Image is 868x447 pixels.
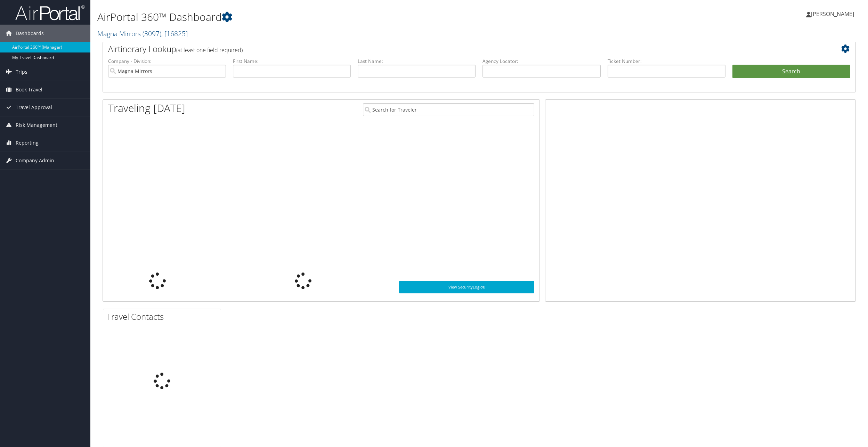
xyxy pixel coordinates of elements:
img: airportal-logo.png [15,5,85,21]
h2: Airtinerary Lookup [108,43,788,55]
input: Search for Traveler [363,103,534,116]
label: First Name: [233,58,351,65]
span: ( 3097 ) [143,29,161,38]
button: Search [732,65,850,79]
span: Book Travel [16,81,42,98]
h1: Traveling [DATE] [108,101,185,115]
span: Company Admin [16,152,54,169]
span: (at least one field required) [176,46,243,54]
span: Risk Management [16,116,57,134]
label: Last Name: [358,58,476,65]
a: View SecurityLogic® [399,281,534,293]
span: Travel Approval [16,99,52,116]
span: Trips [16,63,27,81]
span: , [ 16825 ] [161,29,188,38]
h2: Travel Contacts [107,311,221,323]
span: [PERSON_NAME] [811,10,854,18]
a: Magna Mirrors [97,29,188,38]
span: Reporting [16,134,39,152]
h1: AirPortal 360™ Dashboard [97,10,607,24]
label: Ticket Number: [608,58,725,65]
a: [PERSON_NAME] [806,3,861,24]
label: Agency Locator: [482,58,600,65]
label: Company - Division: [108,58,226,65]
span: Dashboards [16,25,44,42]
